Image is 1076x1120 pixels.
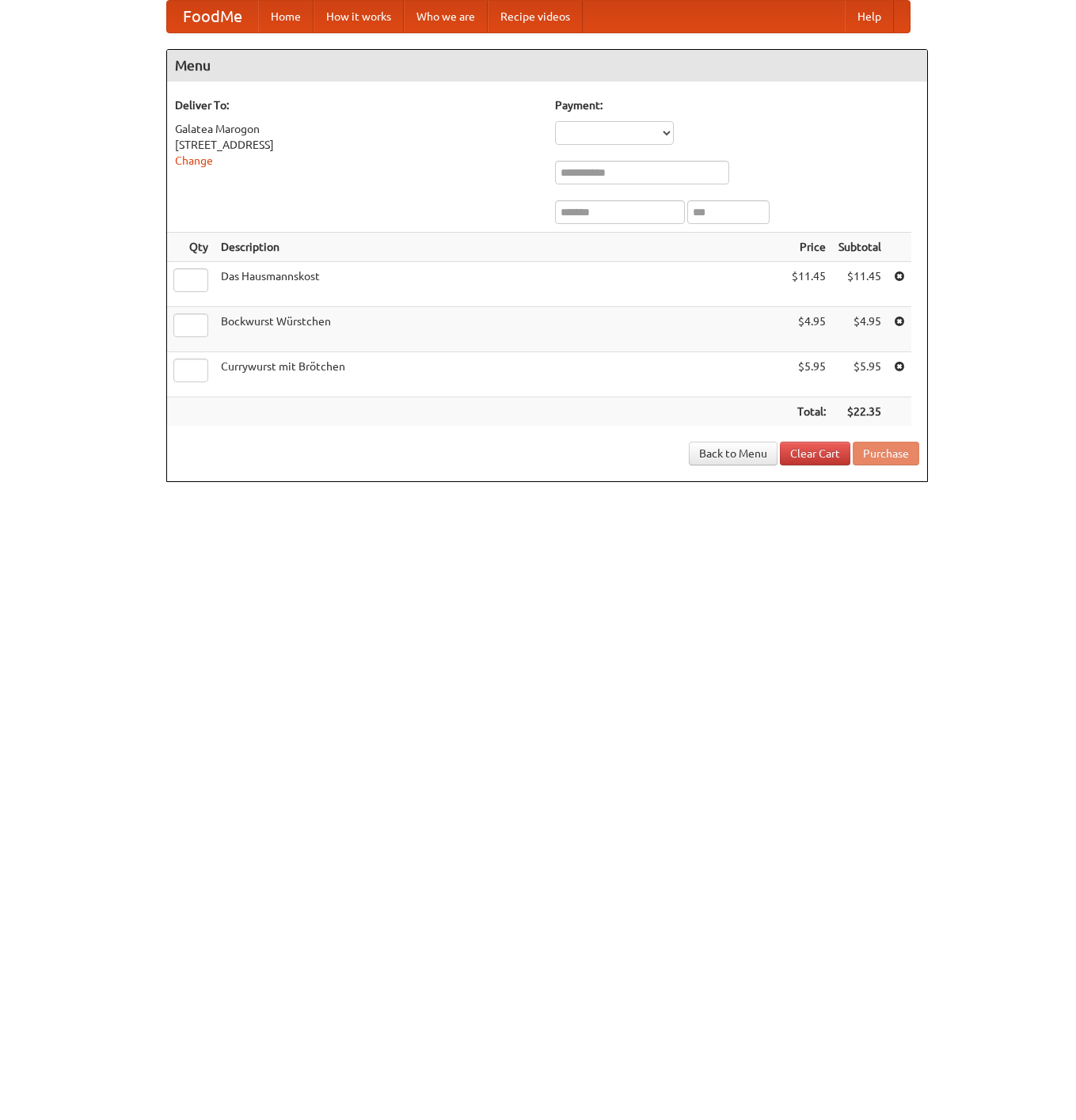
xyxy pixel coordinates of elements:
[175,137,539,153] div: [STREET_ADDRESS]
[175,97,539,113] h5: Deliver To:
[314,1,404,32] a: How it works
[215,233,785,262] th: Description
[689,442,778,465] a: Back to Menu
[785,262,832,307] td: $11.45
[785,233,832,262] th: Price
[215,262,785,307] td: Das Hausmannskost
[167,1,258,32] a: FoodMe
[832,352,888,397] td: $5.95
[785,397,832,427] th: Total:
[832,397,888,427] th: $22.35
[167,233,215,262] th: Qty
[780,442,850,465] a: Clear Cart
[167,50,927,82] h4: Menu
[215,352,785,397] td: Currywurst mit Brötchen
[555,97,919,113] h5: Payment:
[175,121,539,137] div: Galatea Marogon
[488,1,583,32] a: Recipe videos
[832,233,888,262] th: Subtotal
[175,154,213,167] a: Change
[845,1,894,32] a: Help
[832,307,888,352] td: $4.95
[404,1,488,32] a: Who we are
[785,352,832,397] td: $5.95
[215,307,785,352] td: Bockwurst Würstchen
[832,262,888,307] td: $11.45
[853,442,919,465] button: Purchase
[785,307,832,352] td: $4.95
[258,1,314,32] a: Home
